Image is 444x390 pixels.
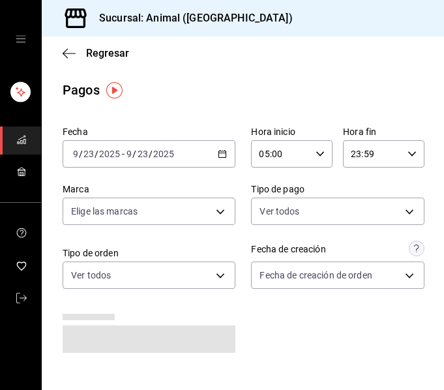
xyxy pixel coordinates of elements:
[251,185,424,194] label: Tipo de pago
[251,243,325,256] div: Fecha de creación
[83,149,95,159] input: --
[106,82,123,98] img: Tooltip marker
[126,149,132,159] input: --
[71,269,111,282] span: Ver todos
[89,10,293,26] h3: Sucursal: Animal ([GEOGRAPHIC_DATA])
[259,269,372,282] span: Fecha de creación de orden
[149,149,153,159] span: /
[63,185,235,194] label: Marca
[259,205,299,218] span: Ver todos
[98,149,121,159] input: ----
[153,149,175,159] input: ----
[95,149,98,159] span: /
[251,127,333,136] label: Hora inicio
[86,47,129,59] span: Regresar
[343,127,424,136] label: Hora fin
[72,149,79,159] input: --
[132,149,136,159] span: /
[16,34,26,44] button: open drawer
[137,149,149,159] input: --
[63,248,235,258] label: Tipo de orden
[63,127,235,136] label: Fecha
[122,149,125,159] span: -
[71,205,138,218] span: Elige las marcas
[63,80,100,100] div: Pagos
[63,47,129,59] button: Regresar
[79,149,83,159] span: /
